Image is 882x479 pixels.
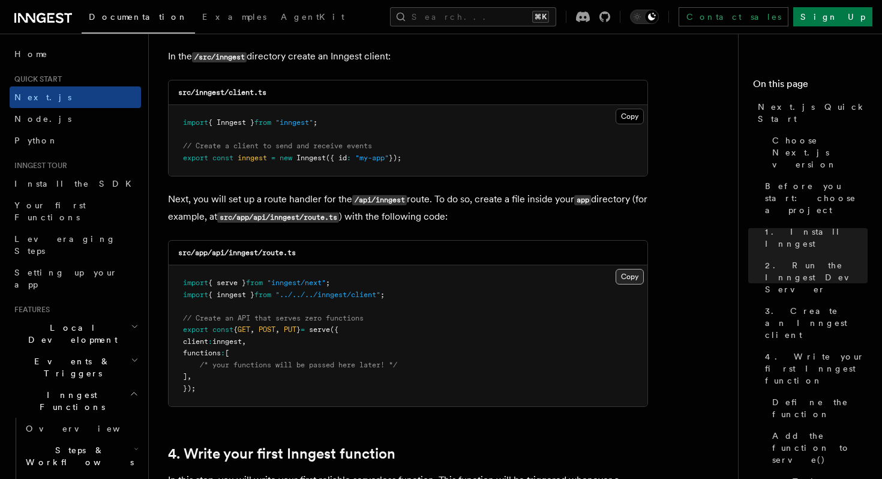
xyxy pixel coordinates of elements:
span: export [183,325,208,334]
span: client [183,337,208,346]
span: "my-app" [355,154,389,162]
span: 1. Install Inngest [765,226,868,250]
span: { Inngest } [208,118,254,127]
span: : [221,349,225,357]
span: Setting up your app [14,268,118,289]
a: AgentKit [274,4,352,32]
span: : [208,337,212,346]
a: Define the function [767,391,868,425]
span: Steps & Workflows [21,444,134,468]
span: inngest [212,337,242,346]
button: Local Development [10,317,141,351]
code: app [574,195,591,205]
a: Examples [195,4,274,32]
code: /src/inngest [192,52,247,62]
span: ({ id [326,154,347,162]
span: from [254,291,271,299]
button: Toggle dark mode [630,10,659,24]
span: Node.js [14,114,71,124]
span: const [212,325,233,334]
span: import [183,279,208,287]
code: src/app/api/inngest/route.ts [178,249,296,257]
span: Install the SDK [14,179,139,188]
span: , [275,325,280,334]
a: 4. Write your first Inngest function [168,445,395,462]
a: Sign Up [793,7,872,26]
span: : [347,154,351,162]
span: { serve } [208,279,246,287]
kbd: ⌘K [532,11,549,23]
span: Python [14,136,58,145]
span: GET [238,325,250,334]
span: ] [183,372,187,381]
span: Define the function [772,396,868,420]
a: Leveraging Steps [10,228,141,262]
span: , [187,372,191,381]
span: } [296,325,301,334]
span: { [233,325,238,334]
span: /* your functions will be passed here later! */ [200,361,397,369]
a: Overview [21,418,141,439]
a: Choose Next.js version [767,130,868,175]
span: Overview [26,424,149,433]
button: Copy [616,109,644,124]
span: ; [380,291,385,299]
span: Events & Triggers [10,355,131,379]
a: Python [10,130,141,151]
span: import [183,118,208,127]
a: Next.js Quick Start [753,96,868,130]
p: Next, you will set up a route handler for the route. To do so, create a file inside your director... [168,191,648,226]
span: }); [183,384,196,393]
a: Node.js [10,108,141,130]
h4: On this page [753,77,868,96]
a: 1. Install Inngest [760,221,868,255]
span: "../../../inngest/client" [275,291,380,299]
span: // Create a client to send and receive events [183,142,372,150]
span: Inngest tour [10,161,67,170]
span: from [246,279,263,287]
span: ({ [330,325,338,334]
a: Add the function to serve() [767,425,868,471]
span: import [183,291,208,299]
span: const [212,154,233,162]
span: Home [14,48,48,60]
span: Leveraging Steps [14,234,116,256]
button: Events & Triggers [10,351,141,384]
a: 3. Create an Inngest client [760,300,868,346]
a: Install the SDK [10,173,141,194]
a: Your first Functions [10,194,141,228]
span: Next.js Quick Start [758,101,868,125]
span: // Create an API that serves zero functions [183,314,364,322]
span: inngest [238,154,267,162]
span: , [250,325,254,334]
a: Setting up your app [10,262,141,295]
span: [ [225,349,229,357]
span: POST [259,325,275,334]
span: = [301,325,305,334]
p: In the directory create an Inngest client: [168,48,648,65]
button: Inngest Functions [10,384,141,418]
span: Inngest Functions [10,389,130,413]
span: "inngest" [275,118,313,127]
a: Before you start: choose a project [760,175,868,221]
code: /api/inngest [352,195,407,205]
button: Search...⌘K [390,7,556,26]
span: Features [10,305,50,315]
span: 2. Run the Inngest Dev Server [765,259,868,295]
button: Steps & Workflows [21,439,141,473]
span: , [242,337,246,346]
span: { inngest } [208,291,254,299]
span: }); [389,154,401,162]
span: = [271,154,275,162]
span: "inngest/next" [267,279,326,287]
span: 3. Create an Inngest client [765,305,868,341]
button: Copy [616,269,644,285]
span: Inngest [296,154,326,162]
a: 2. Run the Inngest Dev Server [760,255,868,300]
span: ; [326,279,330,287]
span: PUT [284,325,296,334]
span: Local Development [10,322,131,346]
span: 4. Write your first Inngest function [765,351,868,387]
a: Contact sales [679,7,788,26]
span: Your first Functions [14,200,86,222]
